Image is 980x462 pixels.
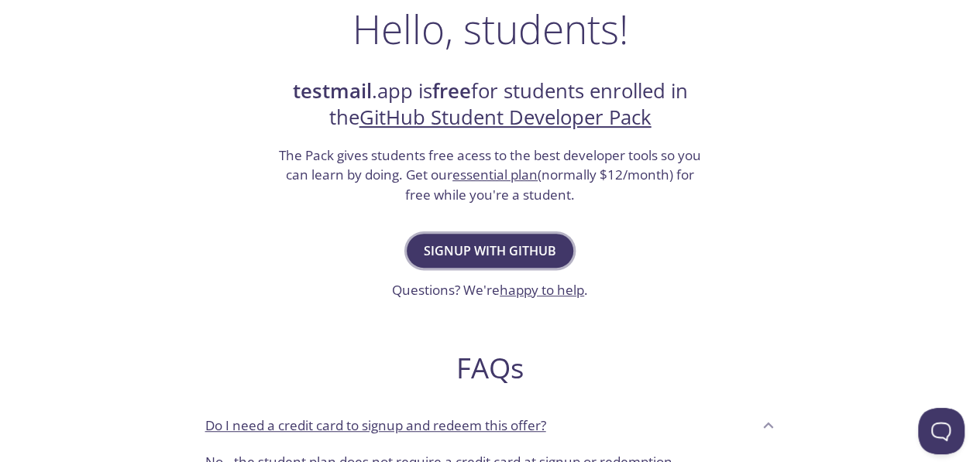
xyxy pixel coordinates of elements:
h3: The Pack gives students free acess to the best developer tools so you can learn by doing. Get our... [277,145,703,205]
button: Signup with GitHub [407,234,573,268]
h2: .app is for students enrolled in the [277,78,703,132]
div: Do I need a credit card to signup and redeem this offer? [193,404,788,446]
strong: testmail [293,77,372,104]
a: happy to help [500,281,584,299]
span: Signup with GitHub [424,240,556,262]
a: essential plan [452,166,538,183]
p: Do I need a credit card to signup and redeem this offer? [205,416,546,436]
iframe: Help Scout Beacon - Open [918,408,965,454]
h3: Questions? We're . [392,280,588,300]
h1: Hello, students! [352,5,628,52]
h2: FAQs [193,351,788,385]
strong: free [432,77,471,104]
a: GitHub Student Developer Pack [359,104,652,131]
